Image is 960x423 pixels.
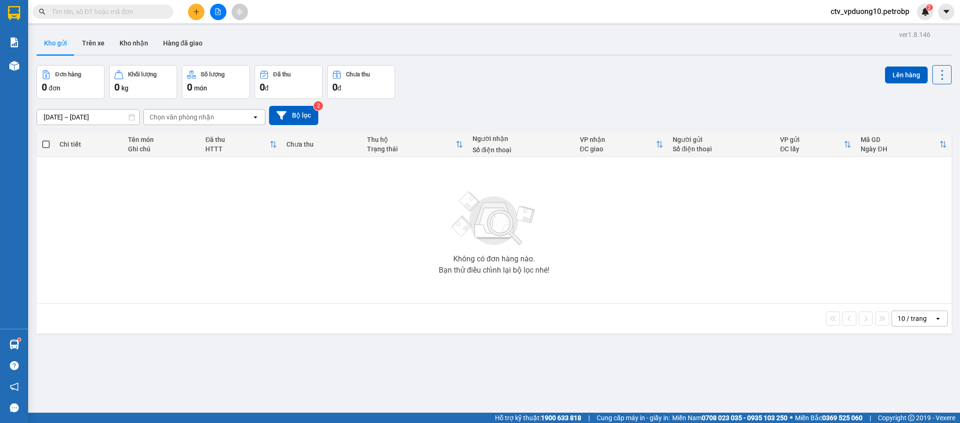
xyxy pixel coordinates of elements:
button: Kho nhận [112,32,156,54]
sup: 2 [926,4,933,11]
span: 0 [42,82,47,93]
span: đơn [49,84,60,92]
strong: 0708 023 035 - 0935 103 250 [702,414,787,422]
div: Số điện thoại [673,145,771,153]
span: 2 [928,4,931,11]
div: 10 / trang [898,314,927,323]
img: logo-vxr [8,6,20,20]
th: Toggle SortBy [856,132,951,157]
div: Ngày ĐH [861,145,939,153]
span: caret-down [942,7,951,16]
button: aim [232,4,248,20]
div: Trạng thái [367,145,456,153]
span: Miền Nam [672,413,787,423]
strong: 0369 525 060 [822,414,862,422]
div: Đơn hàng [55,71,81,78]
svg: open [934,315,942,322]
div: Số lượng [201,71,225,78]
span: file-add [215,8,221,15]
div: Mã GD [861,136,939,143]
button: Số lượng0món [182,65,250,99]
div: Tên món [128,136,196,143]
span: 0 [260,82,265,93]
img: icon-new-feature [921,7,930,16]
img: warehouse-icon [9,61,19,71]
button: file-add [210,4,226,20]
span: search [39,8,45,15]
span: Miền Bắc [795,413,862,423]
img: warehouse-icon [9,340,19,349]
button: Hàng đã giao [156,32,210,54]
div: Chọn văn phòng nhận [150,112,214,122]
button: Đã thu0đ [255,65,322,99]
th: Toggle SortBy [775,132,856,157]
span: đ [337,84,341,92]
span: 0 [114,82,120,93]
span: message [10,403,19,412]
button: Lên hàng [885,67,928,83]
img: solution-icon [9,37,19,47]
span: 0 [332,82,337,93]
div: Chưa thu [346,71,370,78]
button: caret-down [938,4,954,20]
span: đ [265,84,269,92]
span: Cung cấp máy in - giấy in: [597,413,670,423]
div: Đã thu [205,136,269,143]
div: Thu hộ [367,136,456,143]
button: Đơn hàng0đơn [37,65,105,99]
strong: 1900 633 818 [541,414,581,422]
span: plus [193,8,200,15]
input: Select a date range. [37,110,139,125]
span: ⚪️ [790,416,793,420]
div: Người gửi [673,136,771,143]
button: plus [188,4,204,20]
div: Ghi chú [128,145,196,153]
span: 0 [187,82,192,93]
th: Toggle SortBy [201,132,281,157]
span: aim [236,8,243,15]
button: Khối lượng0kg [109,65,177,99]
img: svg+xml;base64,PHN2ZyBjbGFzcz0ibGlzdC1wbHVnX19zdmciIHhtbG5zPSJodHRwOi8vd3d3LnczLm9yZy8yMDAwL3N2Zy... [447,186,541,252]
div: Khối lượng [128,71,157,78]
button: Kho gửi [37,32,75,54]
div: ĐC lấy [780,145,844,153]
div: HTTT [205,145,269,153]
span: Hỗ trợ kỹ thuật: [495,413,581,423]
svg: open [252,113,259,121]
input: Tìm tên, số ĐT hoặc mã đơn [52,7,162,17]
th: Toggle SortBy [575,132,668,157]
span: question-circle [10,361,19,370]
div: Không có đơn hàng nào. [453,255,535,263]
sup: 1 [18,338,21,341]
th: Toggle SortBy [362,132,468,157]
span: notification [10,382,19,391]
span: món [194,84,207,92]
div: Người nhận [472,135,570,142]
span: kg [121,84,128,92]
div: Chi tiết [60,141,119,148]
div: Chưa thu [286,141,358,148]
span: | [588,413,590,423]
sup: 2 [314,101,323,111]
button: Bộ lọc [269,106,318,125]
div: ver 1.8.146 [899,30,930,40]
button: Chưa thu0đ [327,65,395,99]
div: Đã thu [273,71,291,78]
button: Trên xe [75,32,112,54]
span: ctv_vpduong10.petrobp [823,6,917,17]
div: VP nhận [580,136,656,143]
div: Số điện thoại [472,146,570,154]
span: copyright [908,415,915,421]
div: Bạn thử điều chỉnh lại bộ lọc nhé! [439,267,549,274]
span: | [870,413,871,423]
div: VP gửi [780,136,844,143]
div: ĐC giao [580,145,656,153]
